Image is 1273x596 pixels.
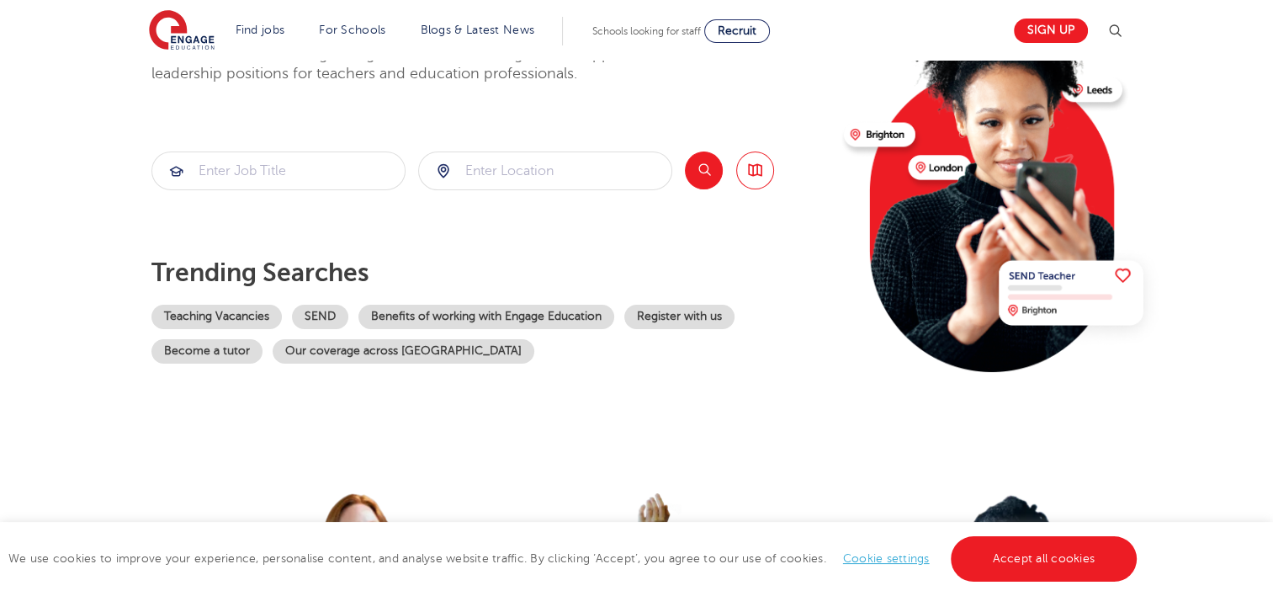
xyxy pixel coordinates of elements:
[951,536,1138,582] a: Accept all cookies
[418,152,672,190] div: Submit
[151,339,263,364] a: Become a tutor
[149,10,215,52] img: Engage Education
[843,552,930,565] a: Cookie settings
[292,305,348,329] a: SEND
[421,24,535,36] a: Blogs & Latest News
[151,305,282,329] a: Teaching Vacancies
[8,552,1141,565] span: We use cookies to improve your experience, personalise content, and analyse website traffic. By c...
[704,19,770,43] a: Recruit
[151,258,830,288] p: Trending searches
[718,24,756,37] span: Recruit
[152,152,405,189] input: Submit
[1014,19,1088,43] a: Sign up
[273,339,534,364] a: Our coverage across [GEOGRAPHIC_DATA]
[358,305,614,329] a: Benefits of working with Engage Education
[151,152,406,190] div: Submit
[236,24,285,36] a: Find jobs
[592,25,701,37] span: Schools looking for staff
[151,45,707,84] p: Welcome to the fastest-growing database of teaching, SEND, support and leadership positions for t...
[419,152,671,189] input: Submit
[685,152,723,189] button: Search
[319,24,385,36] a: For Schools
[624,305,735,329] a: Register with us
